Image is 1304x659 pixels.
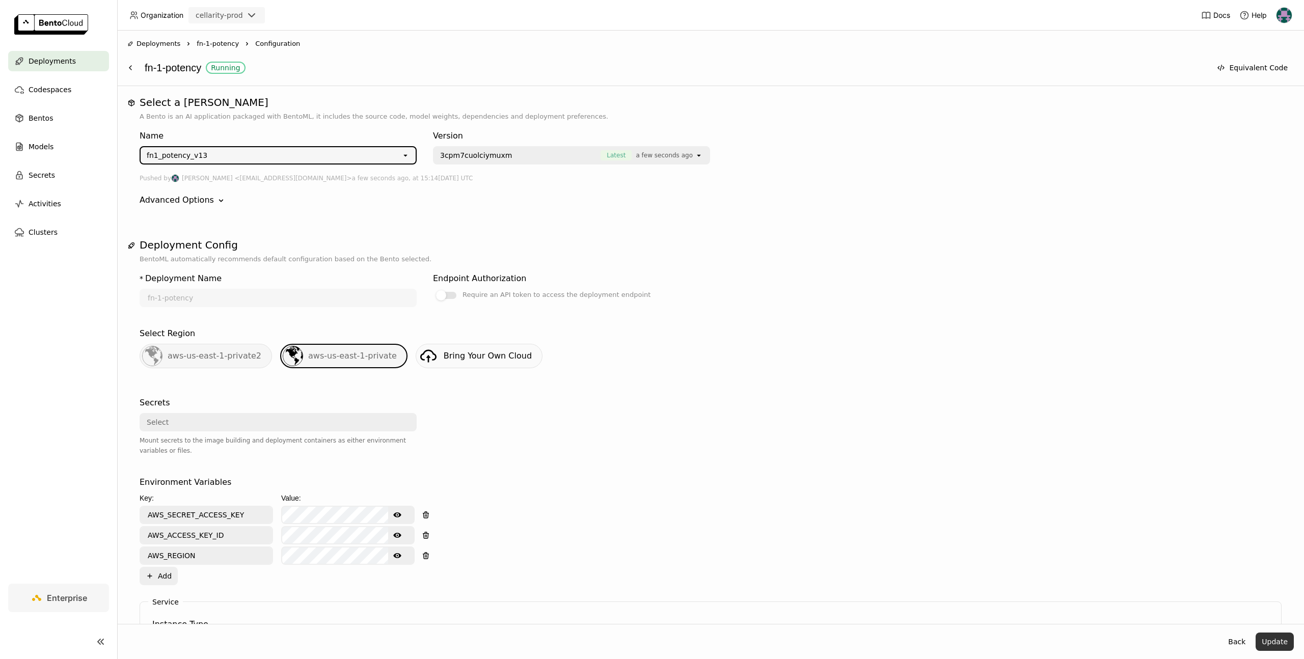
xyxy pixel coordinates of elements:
div: Select [147,417,169,427]
div: fn-1-potency [145,58,1206,77]
div: Version [433,130,710,142]
span: 3cpm7cuolciymuxm [440,150,512,160]
div: Name [140,130,417,142]
svg: Down [216,196,226,206]
p: A Bento is an AI application packaged with BentoML, it includes the source code, model weights, d... [140,112,1282,122]
div: Require an API token to access the deployment endpoint [463,289,650,301]
a: Secrets [8,165,109,185]
span: Help [1252,11,1267,20]
input: Key [141,527,272,543]
span: Bring Your Own Cloud [444,351,532,361]
span: aws-us-east-1-private [308,351,397,361]
button: Show password text [388,547,406,564]
span: Enterprise [47,593,87,603]
svg: Show password text [393,511,401,519]
div: Instance Type [152,618,208,630]
span: aws-us-east-1-private2 [168,351,261,361]
div: Advanced Options [140,194,1282,206]
div: Mount secrets to the image building and deployment containers as either environment variables or ... [140,435,417,456]
span: Deployments [137,39,180,49]
span: Deployments [29,55,76,67]
a: Clusters [8,222,109,242]
h1: Deployment Config [140,239,1282,251]
svg: Right [243,40,251,48]
p: BentoML automatically recommends default configuration based on the Bento selected. [140,254,1282,264]
svg: open [695,151,703,159]
span: Models [29,141,53,153]
h1: Select a [PERSON_NAME] [140,96,1282,108]
svg: Show password text [393,531,401,539]
div: Environment Variables [140,476,231,488]
a: Bring Your Own Cloud [416,344,542,368]
button: Show password text [388,527,406,543]
svg: open [401,151,410,159]
span: Organization [141,11,183,20]
div: Secrets [140,397,170,409]
svg: Plus [146,572,154,580]
div: Key: [140,492,273,504]
span: Configuration [255,39,300,49]
input: Selected cellarity-prod. [244,11,245,21]
a: Models [8,136,109,157]
nav: Breadcrumbs navigation [127,39,1294,49]
a: Bentos [8,108,109,128]
div: Endpoint Authorization [433,272,526,285]
div: Select Region [140,327,195,340]
a: Activities [8,194,109,214]
div: Help [1239,10,1267,20]
span: Clusters [29,226,58,238]
span: Latest [601,150,632,160]
div: aws-us-east-1-private [280,344,407,368]
img: logo [14,14,88,35]
label: Service [152,598,179,606]
a: Deployments [8,51,109,71]
span: [PERSON_NAME] <[EMAIL_ADDRESS][DOMAIN_NAME]> [182,173,351,184]
img: Ragy [172,175,179,182]
a: Docs [1201,10,1230,20]
span: Activities [29,198,61,210]
a: Codespaces [8,79,109,100]
img: Ragy [1276,8,1292,23]
svg: Right [184,40,193,48]
span: Bentos [29,112,53,124]
span: Docs [1213,11,1230,20]
button: Equivalent Code [1211,59,1294,77]
input: name of deployment (autogenerated if blank) [141,290,416,306]
span: Secrets [29,169,55,181]
button: Show password text [388,507,406,523]
button: Update [1256,633,1294,651]
div: fn1_potency_v13 [147,150,207,160]
button: Add [140,567,178,585]
a: Enterprise [8,584,109,612]
input: Key [141,547,272,564]
div: Value: [281,492,415,504]
div: Running [211,64,240,72]
div: Deployments [127,39,180,49]
span: Codespaces [29,84,71,96]
div: Pushed by a few seconds ago, at 15:14[DATE] UTC [140,173,1282,184]
div: Advanced Options [140,194,214,206]
div: cellarity-prod [196,10,243,20]
span: a few seconds ago [636,150,693,160]
button: Back [1222,633,1252,651]
div: aws-us-east-1-private2 [140,344,272,368]
input: Selected [object Object]. [694,150,695,160]
svg: Show password text [393,552,401,560]
input: Key [141,507,272,523]
div: Deployment Name [145,272,222,285]
span: fn-1-potency [197,39,239,49]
